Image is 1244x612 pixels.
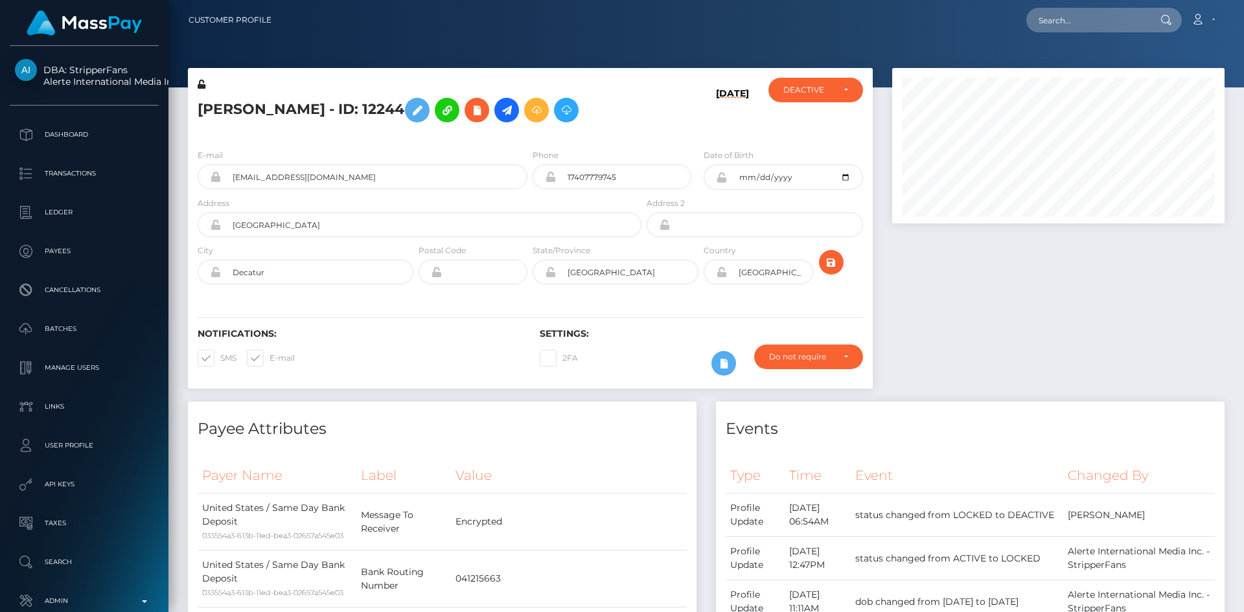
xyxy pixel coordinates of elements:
[754,345,863,369] button: Do not require
[15,591,154,611] p: Admin
[198,458,356,493] th: Payer Name
[10,313,159,345] a: Batches
[198,245,213,256] label: City
[15,319,154,339] p: Batches
[1063,458,1215,493] th: Changed By
[726,537,785,580] td: Profile Update
[768,78,863,102] button: DEACTIVE
[533,245,590,256] label: State/Province
[202,531,343,540] small: 033554a3-613b-11ed-bea3-02657a545e03
[198,328,520,339] h6: Notifications:
[15,59,37,81] img: Alerte International Media Inc.
[726,418,1215,440] h4: Events
[1026,8,1148,32] input: Search...
[198,198,229,209] label: Address
[198,150,223,161] label: E-mail
[356,550,451,607] td: Bank Routing Number
[10,468,159,501] a: API Keys
[10,64,159,87] span: DBA: StripperFans Alerte International Media Inc.
[10,391,159,423] a: Links
[726,493,785,537] td: Profile Update
[15,164,154,183] p: Transactions
[451,550,687,607] td: 041215663
[1063,493,1215,537] td: [PERSON_NAME]
[15,514,154,533] p: Taxes
[10,157,159,190] a: Transactions
[851,493,1063,537] td: status changed from LOCKED to DEACTIVE
[851,458,1063,493] th: Event
[10,235,159,267] a: Payees
[10,196,159,229] a: Ledger
[533,150,559,161] label: Phone
[783,85,833,95] div: DEACTIVE
[540,350,578,367] label: 2FA
[785,458,851,493] th: Time
[704,245,736,256] label: Country
[769,352,833,362] div: Do not require
[247,350,295,367] label: E-mail
[15,397,154,416] p: Links
[356,493,451,550] td: Message To Receiver
[189,6,271,34] a: Customer Profile
[716,88,749,133] h6: [DATE]
[851,537,1063,580] td: status changed from ACTIVE to LOCKED
[10,119,159,151] a: Dashboard
[10,429,159,462] a: User Profile
[10,274,159,306] a: Cancellations
[15,552,154,572] p: Search
[15,475,154,494] p: API Keys
[494,98,519,122] a: Initiate Payout
[198,91,634,129] h5: [PERSON_NAME] - ID: 12244
[27,10,142,36] img: MassPay Logo
[15,203,154,222] p: Ledger
[198,493,356,550] td: United States / Same Day Bank Deposit
[15,125,154,144] p: Dashboard
[198,550,356,607] td: United States / Same Day Bank Deposit
[785,537,851,580] td: [DATE] 12:47PM
[15,358,154,378] p: Manage Users
[15,280,154,300] p: Cancellations
[10,546,159,578] a: Search
[785,493,851,537] td: [DATE] 06:54AM
[198,418,687,440] h4: Payee Attributes
[15,242,154,261] p: Payees
[15,436,154,455] p: User Profile
[726,458,785,493] th: Type
[647,198,685,209] label: Address 2
[1063,537,1215,580] td: Alerte International Media Inc. - StripperFans
[202,588,343,597] small: 033554a3-613b-11ed-bea3-02657a545e03
[198,350,236,367] label: SMS
[419,245,466,256] label: Postal Code
[704,150,754,161] label: Date of Birth
[540,328,862,339] h6: Settings:
[451,493,687,550] td: Encrypted
[10,507,159,539] a: Taxes
[451,458,687,493] th: Value
[10,352,159,384] a: Manage Users
[356,458,451,493] th: Label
